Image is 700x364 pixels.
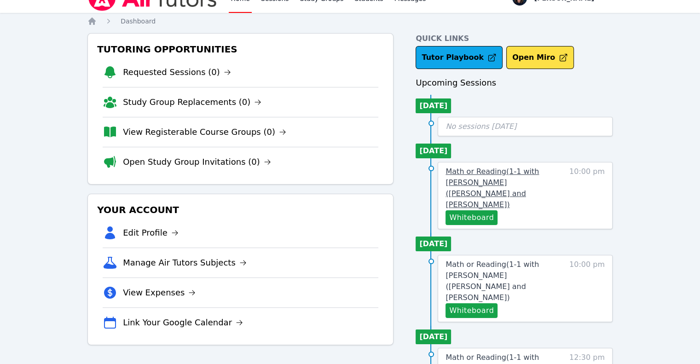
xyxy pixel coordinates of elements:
a: View Registerable Course Groups (0) [123,126,286,139]
a: Manage Air Tutors Subjects [123,256,247,269]
h3: Upcoming Sessions [416,76,613,89]
span: Dashboard [121,17,156,25]
nav: Breadcrumb [87,17,613,26]
button: Whiteboard [445,303,498,318]
li: [DATE] [416,144,451,158]
span: 10:00 pm [569,259,605,318]
a: Edit Profile [123,226,179,239]
li: [DATE] [416,98,451,113]
h3: Your Account [95,202,386,218]
button: Open Miro [506,46,574,69]
a: Link Your Google Calendar [123,316,243,329]
li: [DATE] [416,329,451,344]
a: Math or Reading(1-1 with [PERSON_NAME] ([PERSON_NAME] and [PERSON_NAME]) [445,166,565,210]
li: [DATE] [416,237,451,251]
a: View Expenses [123,286,196,299]
a: Open Study Group Invitations (0) [123,156,271,168]
span: No sessions [DATE] [445,122,516,131]
h4: Quick Links [416,33,613,44]
a: Requested Sessions (0) [123,66,231,79]
span: Math or Reading ( 1-1 with [PERSON_NAME] ([PERSON_NAME] and [PERSON_NAME] ) [445,260,539,302]
h3: Tutoring Opportunities [95,41,386,58]
a: Dashboard [121,17,156,26]
a: Study Group Replacements (0) [123,96,261,109]
span: Math or Reading ( 1-1 with [PERSON_NAME] ([PERSON_NAME] and [PERSON_NAME] ) [445,167,539,209]
span: 10:00 pm [569,166,605,225]
a: Math or Reading(1-1 with [PERSON_NAME] ([PERSON_NAME] and [PERSON_NAME]) [445,259,565,303]
button: Whiteboard [445,210,498,225]
a: Tutor Playbook [416,46,503,69]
